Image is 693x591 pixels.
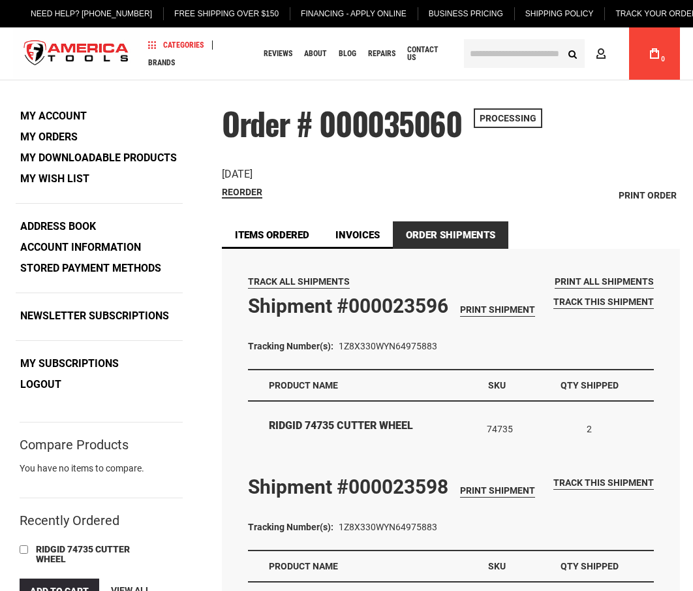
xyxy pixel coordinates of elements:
a: My Downloadable Products [16,148,181,168]
strong: Recently Ordered [20,513,119,528]
span: Print Shipment [460,485,535,496]
strong: Shipment #000023596 [248,295,448,317]
a: Address Book [16,217,100,236]
td: 74735 [478,402,536,457]
strong: Compare Products [20,439,129,451]
span: Shipping Policy [525,9,594,18]
dd: 1Z8X330WYN64975883 [339,520,437,534]
a: Stored Payment Methods [16,259,166,278]
a: 0 [642,27,667,80]
a: Track this shipment [553,476,654,490]
a: Print All Shipments [555,275,654,289]
strong: RIDGID 74735 CUTTER WHEEL [269,419,469,434]
span: Order # 000035060 [222,100,462,146]
span: Track this shipment [553,477,654,488]
span: RIDGID 74735 CUTTER WHEEL [36,544,130,564]
a: Track this shipment [553,295,654,309]
a: Items Ordered [222,221,322,249]
th: Product Name [248,370,478,401]
span: Processing [474,108,542,128]
td: 2 [536,402,654,457]
div: You have no items to compare. [20,462,183,488]
span: Blog [339,50,356,57]
span: Reorder [222,187,262,197]
a: Reviews [258,45,298,63]
dt: Tracking Number(s): [248,520,333,534]
span: About [304,50,327,57]
th: Qty Shipped [536,370,654,401]
img: America Tools [13,29,140,78]
span: Track All Shipments [248,276,350,287]
button: Search [560,41,585,66]
dt: Tracking Number(s): [248,340,333,353]
a: Print Shipment [460,484,535,498]
span: Print All Shipments [555,276,654,287]
strong: Shipment #000023598 [248,475,448,498]
a: My Subscriptions [16,354,123,374]
a: Categories [142,36,209,54]
a: Contact Us [401,45,454,63]
a: My Orders [16,127,82,147]
a: Brands [142,54,181,71]
a: Print Order [615,185,680,205]
a: RIDGID 74735 CUTTER WHEEL [33,543,163,567]
a: Track All Shipments [248,275,350,289]
span: [DATE] [222,168,253,180]
a: Account Information [16,238,146,257]
a: My Account [16,106,91,126]
span: Print Shipment [460,304,535,315]
a: Reorder [222,187,262,199]
span: Print Order [619,190,677,200]
span: Track this shipment [553,296,654,307]
a: Print Shipment [460,303,535,317]
span: Brands [148,59,175,67]
a: Repairs [362,45,401,63]
span: Repairs [368,50,395,57]
a: Logout [16,375,66,394]
strong: Order Shipments [393,221,508,249]
dd: 1Z8X330WYN64975883 [339,340,437,353]
th: Product Name [248,551,478,582]
a: About [298,45,333,63]
a: My Wish List [16,169,94,189]
a: Invoices [322,221,393,249]
a: Blog [333,45,362,63]
span: 0 [661,56,665,63]
strong: My Orders [20,131,78,143]
th: Qty Shipped [536,551,654,582]
span: Reviews [264,50,292,57]
th: SKU [478,551,536,582]
a: store logo [13,29,140,78]
span: Contact Us [407,46,448,61]
a: Newsletter Subscriptions [16,306,174,326]
th: SKU [478,370,536,401]
span: Categories [148,40,204,50]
